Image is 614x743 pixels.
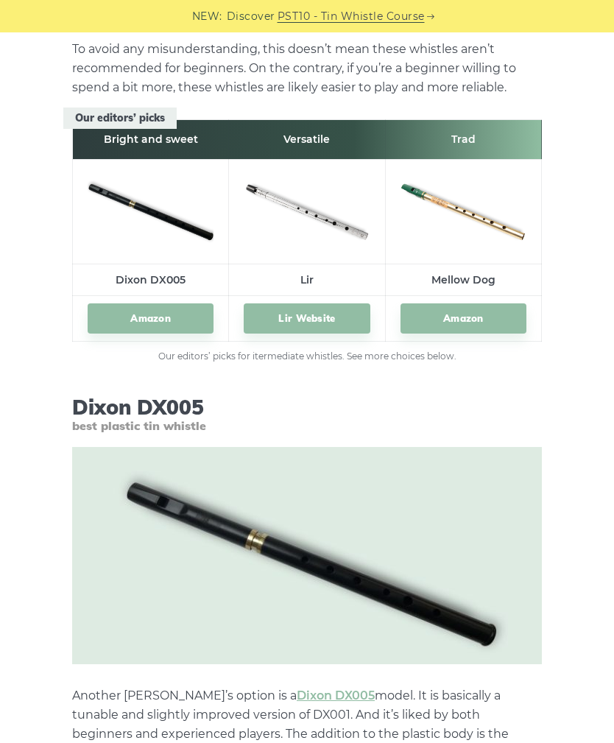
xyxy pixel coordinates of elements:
[72,395,542,434] h3: Dixon DX005
[400,167,526,251] img: Mellow Dog Tin Whistle Preview
[385,264,541,296] td: Mellow Dog
[244,303,370,334] a: Lir Website
[192,8,222,25] span: NEW:
[385,120,541,160] th: Trad
[73,120,229,160] th: Bright and sweet
[229,264,385,296] td: Lir
[88,167,214,251] img: Tony Dixon DX005 Tin Whistle Preview
[72,349,542,364] figcaption: Our editors’ picks for itermediate whistles. See more choices below.
[72,447,542,664] img: Tony Dixon DX005 Tin Whistle
[72,40,542,97] p: To avoid any misunderstanding, this doesn’t mean these whistles aren’t recommended for beginners....
[278,8,425,25] a: PST10 - Tin Whistle Course
[63,108,177,129] span: Our editors’ picks
[400,303,526,334] a: Amazon
[73,264,229,296] td: Dixon DX005
[72,419,542,433] span: best plastic tin whistle
[297,689,375,702] a: Dixon DX005
[229,120,385,160] th: Versatile
[244,167,370,251] img: Lir Tin Whistle Preview
[88,303,214,334] a: Amazon
[227,8,275,25] span: Discover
